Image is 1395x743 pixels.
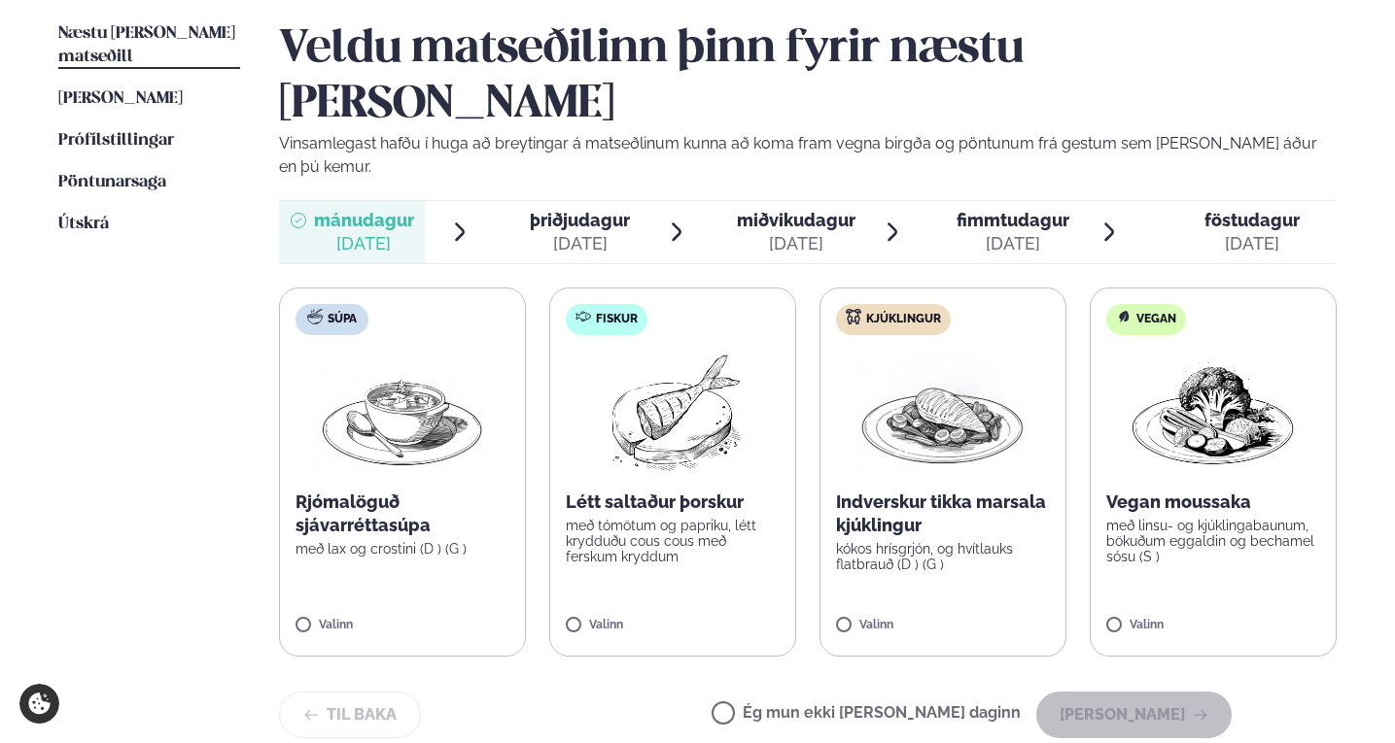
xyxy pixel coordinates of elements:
div: [DATE] [957,232,1069,255]
span: [PERSON_NAME] [58,90,183,107]
div: [DATE] [530,232,630,255]
img: Chicken-breast.png [857,351,1029,475]
p: kókos hrísgrjón, og hvítlauks flatbrauð (D ) (G ) [836,541,1050,572]
img: soup.svg [307,309,323,324]
img: chicken.svg [846,309,861,324]
a: [PERSON_NAME] [58,87,183,111]
button: Til baka [279,692,421,738]
span: Útskrá [58,216,109,232]
img: Soup.png [317,351,488,475]
a: Prófílstillingar [58,129,174,152]
p: með lax og crostini (D ) (G ) [296,541,509,557]
span: mánudagur [314,210,414,230]
a: Cookie settings [19,684,59,724]
h2: Veldu matseðilinn þinn fyrir næstu [PERSON_NAME] [279,22,1338,131]
span: fimmtudagur [957,210,1069,230]
div: [DATE] [1204,232,1300,255]
img: Vegan.png [1128,351,1299,475]
span: Vegan [1136,312,1176,327]
span: Súpa [328,312,357,327]
span: þriðjudagur [530,210,630,230]
img: Fish.png [586,351,758,475]
span: föstudagur [1204,210,1300,230]
p: Vinsamlegast hafðu í huga að breytingar á matseðlinum kunna að koma fram vegna birgða og pöntunum... [279,132,1338,179]
button: [PERSON_NAME] [1036,692,1232,738]
span: Fiskur [596,312,638,327]
span: Næstu [PERSON_NAME] matseðill [58,25,235,65]
p: með linsu- og kjúklingabaunum, bökuðum eggaldin og bechamel sósu (S ) [1106,518,1320,564]
p: Rjómalöguð sjávarréttasúpa [296,490,509,537]
span: miðvikudagur [737,210,855,230]
div: [DATE] [737,232,855,255]
p: Vegan moussaka [1106,490,1320,514]
span: Prófílstillingar [58,132,174,149]
a: Pöntunarsaga [58,171,166,194]
p: Létt saltaður þorskur [566,490,780,514]
p: Indverskur tikka marsala kjúklingur [836,490,1050,537]
a: Útskrá [58,213,109,236]
img: Vegan.svg [1116,309,1132,324]
div: [DATE] [314,232,414,255]
img: fish.svg [575,309,591,324]
span: Kjúklingur [866,312,941,327]
span: Pöntunarsaga [58,174,166,190]
p: með tómötum og papriku, létt krydduðu cous cous með ferskum kryddum [566,518,780,564]
a: Næstu [PERSON_NAME] matseðill [58,22,240,69]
